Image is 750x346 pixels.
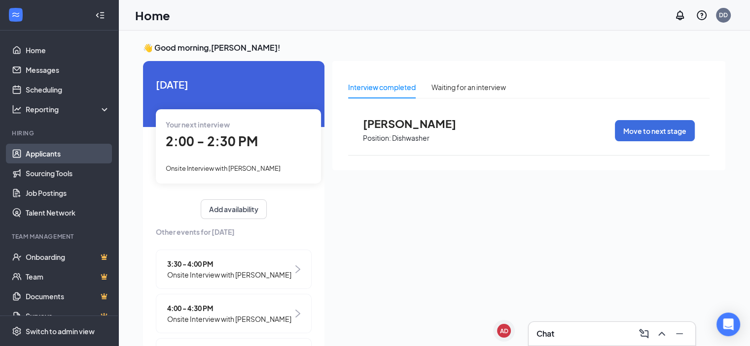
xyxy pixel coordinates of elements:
[26,286,110,306] a: DocumentsCrown
[26,80,110,99] a: Scheduling
[26,306,110,326] a: SurveysCrown
[166,120,230,129] span: Your next interview
[12,129,108,137] div: Hiring
[26,203,110,222] a: Talent Network
[615,120,695,141] button: Move to next stage
[167,269,291,280] span: Onsite Interview with [PERSON_NAME]
[26,60,110,80] a: Messages
[500,327,508,335] div: AD
[135,7,170,24] h1: Home
[26,267,110,286] a: TeamCrown
[672,326,687,342] button: Minimize
[167,258,291,269] span: 3:30 - 4:00 PM
[167,314,291,324] span: Onsite Interview with [PERSON_NAME]
[12,104,22,114] svg: Analysis
[363,133,391,143] p: Position:
[167,303,291,314] span: 4:00 - 4:30 PM
[656,328,668,340] svg: ChevronUp
[143,42,725,53] h3: 👋 Good morning, [PERSON_NAME] !
[26,326,95,336] div: Switch to admin view
[26,104,110,114] div: Reporting
[12,232,108,241] div: Team Management
[95,10,105,20] svg: Collapse
[674,9,686,21] svg: Notifications
[11,10,21,20] svg: WorkstreamLogo
[696,9,708,21] svg: QuestionInfo
[654,326,670,342] button: ChevronUp
[536,328,554,339] h3: Chat
[201,199,267,219] button: Add availability
[348,82,416,93] div: Interview completed
[636,326,652,342] button: ComposeMessage
[26,247,110,267] a: OnboardingCrown
[638,328,650,340] svg: ComposeMessage
[26,144,110,163] a: Applicants
[392,133,429,143] p: Dishwasher
[156,77,312,92] span: [DATE]
[716,313,740,336] div: Open Intercom Messenger
[26,163,110,183] a: Sourcing Tools
[156,226,312,237] span: Other events for [DATE]
[166,133,258,149] span: 2:00 - 2:30 PM
[12,326,22,336] svg: Settings
[166,164,281,172] span: Onsite Interview with [PERSON_NAME]
[363,117,471,130] span: [PERSON_NAME]
[26,40,110,60] a: Home
[674,328,685,340] svg: Minimize
[431,82,506,93] div: Waiting for an interview
[26,183,110,203] a: Job Postings
[719,11,728,19] div: DD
